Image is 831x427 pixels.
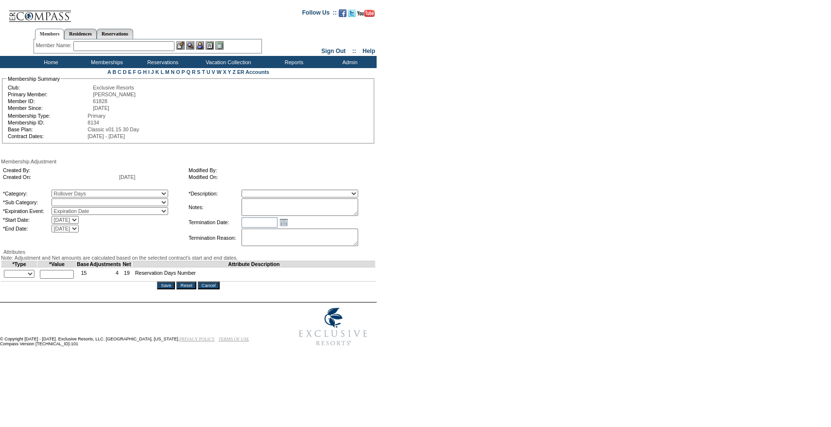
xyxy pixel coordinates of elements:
[189,229,241,247] td: Termination Reason:
[156,69,159,75] a: K
[290,302,377,351] img: Exclusive Resorts
[189,198,241,216] td: Notes:
[77,267,89,282] td: 15
[179,337,215,341] a: PRIVACY POLICY
[232,69,236,75] a: Z
[352,48,356,54] span: ::
[134,56,190,68] td: Reservations
[64,29,97,39] a: Residences
[93,85,134,90] span: Exclusive Resorts
[157,282,175,289] input: Save
[107,69,111,75] a: A
[237,69,269,75] a: ER Accounts
[186,69,190,75] a: Q
[133,69,136,75] a: F
[186,41,194,50] img: View
[363,48,375,54] a: Help
[202,69,205,75] a: T
[189,190,241,197] td: *Description:
[89,267,121,282] td: 4
[3,167,118,173] td: Created By:
[302,8,337,20] td: Follow Us ::
[8,113,87,119] td: Membership Type:
[8,126,87,132] td: Base Plan:
[87,120,99,125] span: 8134
[1,249,376,255] div: Attributes
[207,69,210,75] a: U
[321,48,346,54] a: Sign Out
[36,41,73,50] div: Member Name:
[22,56,78,68] td: Home
[8,91,92,97] td: Primary Member:
[87,133,125,139] span: [DATE] - [DATE]
[348,9,356,17] img: Follow us on Twitter
[8,120,87,125] td: Membership ID:
[3,207,51,215] td: *Expiration Event:
[93,91,136,97] span: [PERSON_NAME]
[123,69,127,75] a: D
[35,29,65,39] a: Members
[7,76,61,82] legend: Membership Summary
[192,69,196,75] a: R
[1,159,376,164] div: Membership Adjustment
[3,216,51,224] td: *Start Date:
[1,261,37,267] td: *Type
[171,69,175,75] a: N
[151,69,154,75] a: J
[160,69,163,75] a: L
[228,69,231,75] a: Y
[339,9,346,17] img: Become our fan on Facebook
[8,98,92,104] td: Member ID:
[219,337,249,341] a: TERMS OF USE
[93,98,107,104] span: 61828
[143,69,147,75] a: H
[278,217,289,228] a: Open the calendar popup.
[176,282,196,289] input: Reset
[128,69,131,75] a: E
[189,167,370,173] td: Modified By:
[165,69,170,75] a: M
[8,133,87,139] td: Contract Dates:
[3,198,51,206] td: *Sub Category:
[148,69,150,75] a: I
[176,41,185,50] img: b_edit.gif
[3,174,118,180] td: Created On:
[97,29,133,39] a: Reservations
[206,41,214,50] img: Reservations
[182,69,185,75] a: P
[215,41,224,50] img: b_calculator.gif
[212,69,215,75] a: V
[119,174,136,180] span: [DATE]
[93,105,109,111] span: [DATE]
[339,12,346,18] a: Become our fan on Facebook
[112,69,116,75] a: B
[132,261,375,267] td: Attribute Description
[189,174,370,180] td: Modified On:
[3,190,51,197] td: *Category:
[190,56,265,68] td: Vacation Collection
[37,261,77,267] td: *Value
[348,12,356,18] a: Follow us on Twitter
[77,261,89,267] td: Base
[78,56,134,68] td: Memberships
[8,105,92,111] td: Member Since:
[189,217,241,228] td: Termination Date:
[357,10,375,17] img: Subscribe to our YouTube Channel
[118,69,121,75] a: C
[198,282,220,289] input: Cancel
[8,2,71,22] img: Compass Home
[1,255,376,261] div: Note: Adjustment and Net amounts are calculated based on the selected contract's start and end da...
[121,267,133,282] td: 19
[321,56,377,68] td: Admin
[357,12,375,18] a: Subscribe to our YouTube Channel
[217,69,222,75] a: W
[265,56,321,68] td: Reports
[8,85,92,90] td: Club:
[87,126,139,132] span: Classic v01.15 30 Day
[197,69,200,75] a: S
[121,261,133,267] td: Net
[132,267,375,282] td: Reservation Days Number
[3,225,51,232] td: *End Date:
[138,69,141,75] a: G
[223,69,226,75] a: X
